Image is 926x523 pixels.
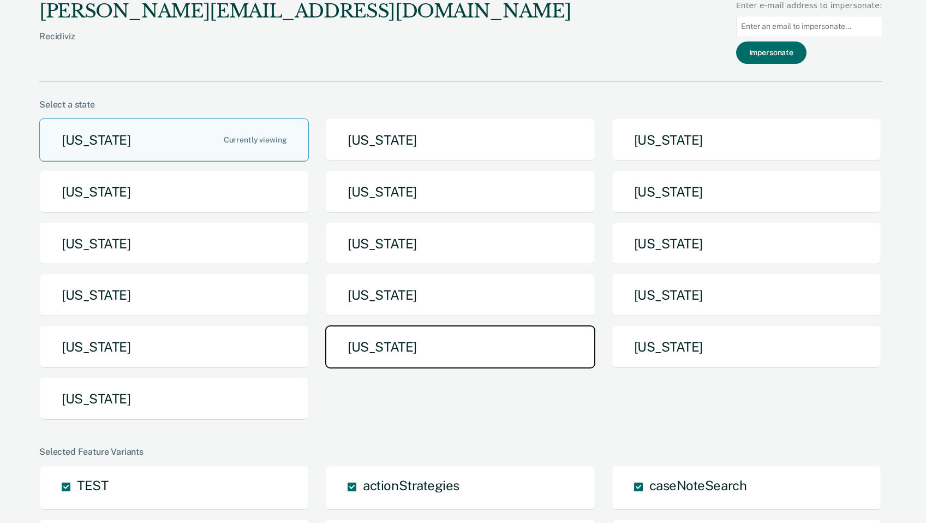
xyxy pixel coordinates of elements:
button: [US_STATE] [39,170,309,213]
button: [US_STATE] [325,274,595,317]
button: [US_STATE] [39,274,309,317]
button: [US_STATE] [325,170,595,213]
span: TEST [77,478,108,493]
button: [US_STATE] [325,325,595,369]
button: [US_STATE] [612,222,881,265]
button: [US_STATE] [39,222,309,265]
button: [US_STATE] [39,118,309,162]
button: [US_STATE] [325,118,595,162]
div: Select a state [39,99,882,110]
div: Selected Feature Variants [39,447,882,457]
button: [US_STATE] [39,325,309,369]
button: Impersonate [736,41,806,64]
button: [US_STATE] [612,118,881,162]
input: Enter an email to impersonate... [736,16,882,37]
span: caseNoteSearch [649,478,746,493]
button: [US_STATE] [39,377,309,420]
div: Recidiviz [39,31,571,59]
button: [US_STATE] [325,222,595,265]
span: actionStrategies [363,478,459,493]
button: [US_STATE] [612,274,881,317]
button: [US_STATE] [612,170,881,213]
button: [US_STATE] [612,325,881,369]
